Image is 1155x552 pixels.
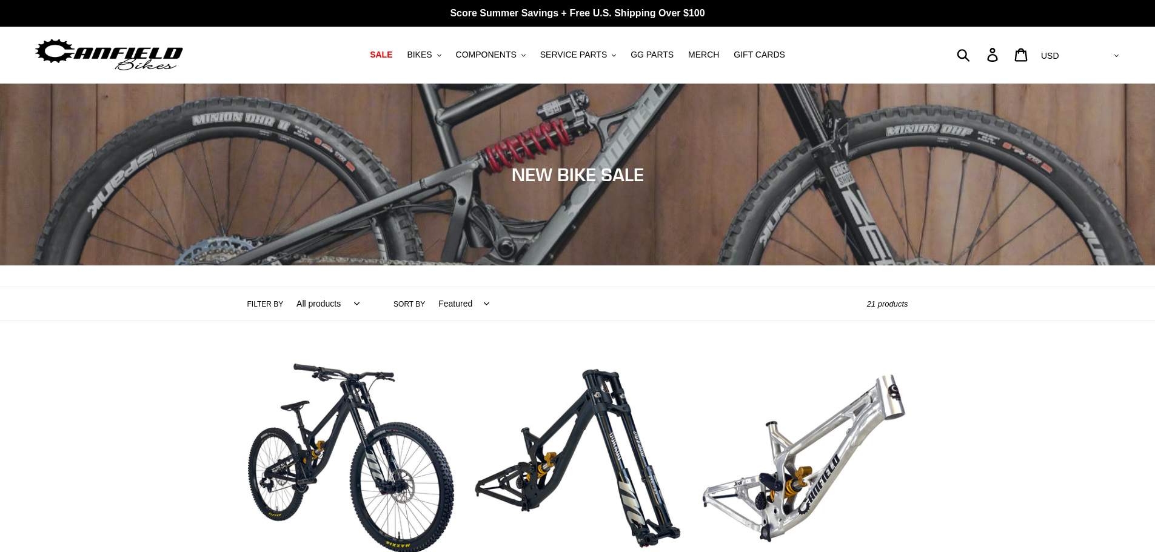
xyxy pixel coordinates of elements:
[364,47,398,63] a: SALE
[867,299,908,308] span: 21 products
[512,164,644,185] span: NEW BIKE SALE
[33,36,185,74] img: Canfield Bikes
[540,50,607,60] span: SERVICE PARTS
[401,47,447,63] button: BIKES
[393,299,425,310] label: Sort by
[728,47,791,63] a: GIFT CARDS
[456,50,517,60] span: COMPONENTS
[370,50,392,60] span: SALE
[624,47,680,63] a: GG PARTS
[682,47,725,63] a: MERCH
[963,41,994,68] input: Search
[534,47,622,63] button: SERVICE PARTS
[407,50,432,60] span: BIKES
[734,50,785,60] span: GIFT CARDS
[631,50,674,60] span: GG PARTS
[247,299,284,310] label: Filter by
[450,47,532,63] button: COMPONENTS
[688,50,719,60] span: MERCH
